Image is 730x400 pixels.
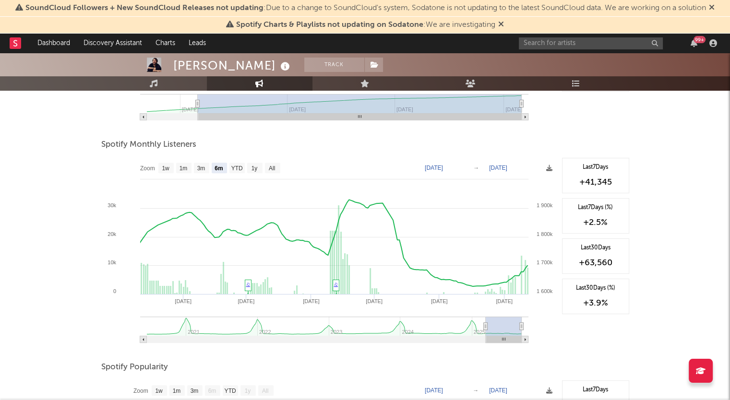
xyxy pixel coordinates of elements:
span: Dismiss [709,4,715,12]
div: [PERSON_NAME] [173,58,292,73]
a: Discovery Assistant [77,34,149,53]
text: [DATE] [496,298,513,304]
text: 1m [172,388,180,394]
text: [DATE] [489,387,507,394]
text: 20k [108,231,116,237]
span: : We are investigating [236,21,495,29]
text: [DATE] [505,106,522,112]
text: 1 900k [536,202,552,208]
text: → [473,165,479,171]
text: 1 800k [536,231,552,237]
text: 1 700k [536,259,552,265]
text: 0 [113,288,116,294]
text: 6m [215,165,223,172]
text: [DATE] [175,298,191,304]
text: YTD [231,165,242,172]
input: Search for artists [519,37,663,49]
text: [DATE] [366,298,383,304]
text: 30k [108,202,116,208]
div: Last 7 Days [567,163,624,172]
text: 1y [244,388,251,394]
span: : Due to a change to SoundCloud's system, Sodatone is not updating to the latest SoundCloud data.... [25,4,706,12]
div: +41,345 [567,176,624,188]
text: 1y [251,165,257,172]
text: 1 600k [536,288,552,294]
text: [DATE] [238,298,254,304]
span: Dismiss [498,21,504,29]
div: 99 + [694,36,706,43]
text: 1w [155,388,163,394]
text: YTD [224,388,236,394]
div: +2.5 % [567,217,624,228]
div: Last 7 Days (%) [567,203,624,212]
text: [DATE] [489,165,507,171]
text: [DATE] [425,387,443,394]
text: → [473,387,479,394]
a: Charts [149,34,182,53]
a: Leads [182,34,213,53]
div: +63,560 [567,257,624,269]
text: [DATE] [431,298,447,304]
text: All [262,388,268,394]
button: 99+ [691,39,697,47]
a: ♫ [334,281,338,287]
a: ♫ [246,281,250,287]
span: SoundCloud Followers + New SoundCloud Releases not updating [25,4,263,12]
text: 1m [179,165,187,172]
text: All [268,165,275,172]
text: 3m [190,388,198,394]
span: Spotify Popularity [101,362,168,373]
text: 10k [108,259,116,265]
div: Last 7 Days [567,386,624,394]
text: 1w [162,165,169,172]
span: Spotify Charts & Playlists not updating on Sodatone [236,21,423,29]
span: Spotify Monthly Listeners [101,139,196,151]
text: Zoom [140,165,155,172]
text: 3m [197,165,205,172]
button: Track [304,58,364,72]
div: Last 30 Days (%) [567,284,624,293]
a: Dashboard [31,34,77,53]
text: 6m [208,388,216,394]
text: [DATE] [303,298,320,304]
div: Last 30 Days [567,244,624,252]
text: [DATE] [425,165,443,171]
div: +3.9 % [567,297,624,309]
text: Zoom [133,388,148,394]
